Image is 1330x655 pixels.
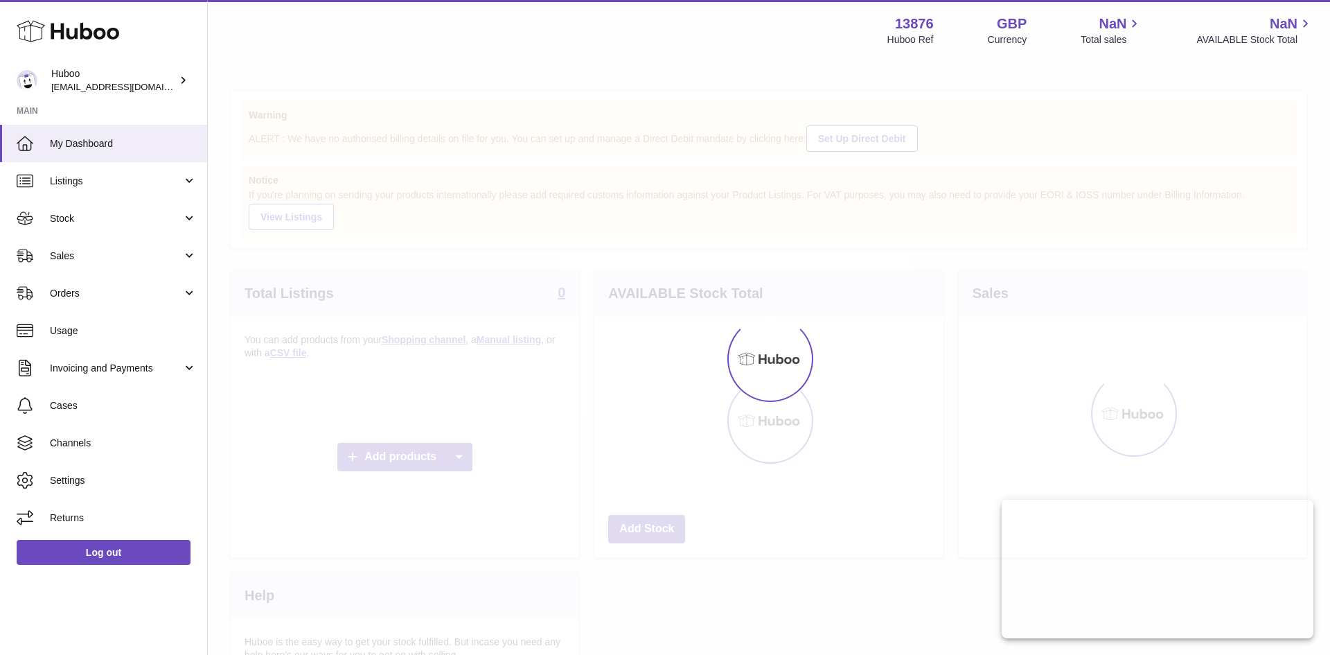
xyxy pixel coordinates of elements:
[51,81,204,92] span: [EMAIL_ADDRESS][DOMAIN_NAME]
[988,33,1027,46] div: Currency
[895,15,934,33] strong: 13876
[1196,15,1313,46] a: NaN AVAILABLE Stock Total
[50,287,182,300] span: Orders
[1099,15,1126,33] span: NaN
[50,324,197,338] span: Usage
[50,437,197,450] span: Channels
[887,33,934,46] div: Huboo Ref
[1196,33,1313,46] span: AVAILABLE Stock Total
[50,362,182,375] span: Invoicing and Payments
[17,70,37,91] img: cezar.calligaris@huboo.co.uk
[50,175,182,188] span: Listings
[1081,15,1142,46] a: NaN Total sales
[50,212,182,225] span: Stock
[997,15,1027,33] strong: GBP
[51,67,176,94] div: Huboo
[17,540,190,565] a: Log out
[50,137,197,150] span: My Dashboard
[50,474,197,487] span: Settings
[50,399,197,412] span: Cases
[1270,15,1297,33] span: NaN
[50,250,182,263] span: Sales
[50,512,197,525] span: Returns
[1081,33,1142,46] span: Total sales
